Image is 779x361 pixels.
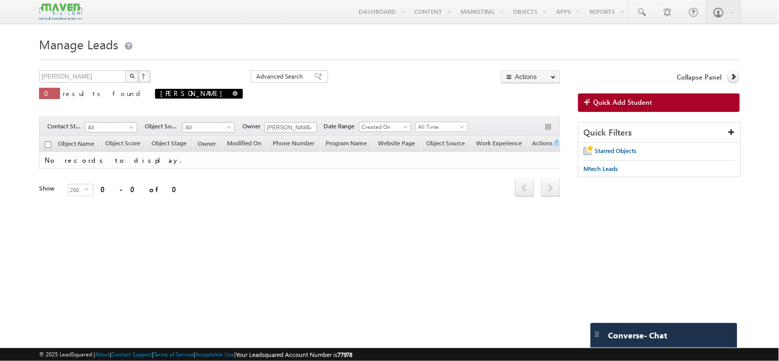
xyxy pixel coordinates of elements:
[39,36,118,52] span: Manage Leads
[183,123,232,132] span: All
[138,70,150,83] button: ?
[471,138,527,151] a: Work Experience
[677,72,722,82] span: Collapse Panel
[515,180,534,197] a: prev
[378,139,415,147] span: Website Page
[142,72,146,81] span: ?
[609,331,668,340] span: Converse - Chat
[373,138,421,151] a: Website Page
[222,138,267,151] a: Modified On
[593,330,601,338] img: carter-drag
[595,147,637,155] span: Starred Objects
[39,152,564,169] td: No records to display.
[477,139,522,147] span: Work Experience
[160,89,227,98] span: [PERSON_NAME]
[85,187,93,192] span: select
[198,140,216,147] span: Owner
[101,183,183,195] div: 0 - 0 of 0
[324,122,359,131] span: Date Range
[541,179,560,197] span: next
[129,73,135,79] img: Search
[326,139,367,147] span: Program Name
[528,138,553,151] span: Actions
[256,72,306,81] span: Advanced Search
[39,350,353,359] span: © 2025 LeadSquared | | | | |
[145,122,182,131] span: Object Source
[515,179,534,197] span: prev
[111,351,152,357] a: Contact Support
[427,139,465,147] span: Object Source
[501,70,560,83] button: Actions
[227,139,261,147] span: Modified On
[541,180,560,197] a: next
[415,122,468,132] a: All Time
[53,138,99,151] a: Object Name
[579,123,740,143] div: Quick Filters
[337,351,353,358] span: 77978
[95,351,110,357] a: About
[105,139,140,147] span: Object Score
[273,139,314,147] span: Phone Number
[85,122,137,132] a: All
[100,138,145,151] a: Object Score
[39,3,82,21] img: Custom Logo
[416,122,465,131] span: All Time
[584,165,618,173] span: Mtech Leads
[578,93,740,112] a: Quick Add Student
[85,123,134,132] span: All
[154,351,194,357] a: Terms of Service
[182,122,235,132] a: All
[151,139,186,147] span: Object Stage
[44,89,55,98] span: 0
[268,138,319,151] a: Phone Number
[146,138,192,151] a: Object Stage
[303,123,316,133] a: Show All Items
[359,122,411,132] a: Created On
[359,122,408,131] span: Created On
[236,351,353,358] span: Your Leadsquared Account Number is
[39,184,60,193] div: Show
[195,351,234,357] a: Acceptable Use
[68,184,85,196] span: 200
[594,98,653,107] span: Quick Add Student
[320,138,372,151] a: Program Name
[45,141,51,148] input: Check all records
[422,138,470,151] a: Object Source
[242,122,264,131] span: Owner
[63,89,144,98] span: results found
[264,122,317,132] input: Type to Search
[47,122,85,131] span: Contact Stage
